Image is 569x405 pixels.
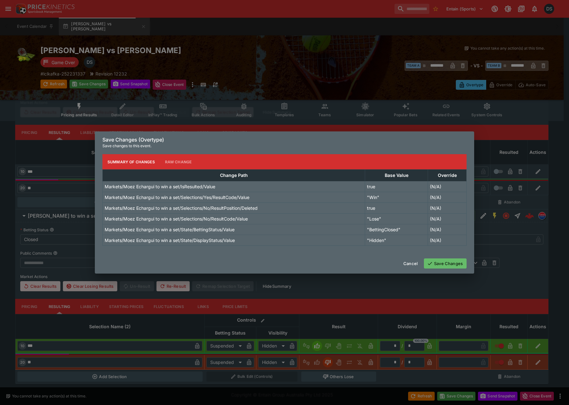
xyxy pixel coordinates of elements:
th: Change Path [103,170,365,181]
td: "BettingClosed" [365,224,428,235]
p: Markets/Moez Echargui to win a set/State/BettingStatus/Value [105,226,235,233]
td: (N/A) [428,203,467,214]
td: true [365,181,428,192]
button: Raw Change [160,154,197,169]
th: Base Value [365,170,428,181]
td: "Win" [365,192,428,203]
td: true [365,203,428,214]
p: Markets/Moez Echargui to win a set/State/DisplayStatus/Value [105,237,235,244]
td: "Lose" [365,214,428,224]
button: Save Changes [424,258,467,269]
button: Cancel [400,258,421,269]
td: (N/A) [428,224,467,235]
p: Save changes to this event. [102,143,467,149]
td: (N/A) [428,181,467,192]
p: Markets/Moez Echargui to win a set/Selections/No/ResultCode/Value [105,215,248,222]
td: "Hidden" [365,235,428,246]
th: Override [428,170,467,181]
h6: Save Changes (Overtype) [102,136,467,143]
p: Markets/Moez Echargui to win a set/Selections/Yes/ResultCode/Value [105,194,249,201]
p: Markets/Moez Echargui to win a set/Selections/No/ResultPosition/Deleted [105,205,258,211]
td: (N/A) [428,192,467,203]
td: (N/A) [428,235,467,246]
p: Markets/Moez Echargui to win a set/IsResulted/Value [105,183,215,190]
td: (N/A) [428,214,467,224]
button: Summary of Changes [102,154,160,169]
